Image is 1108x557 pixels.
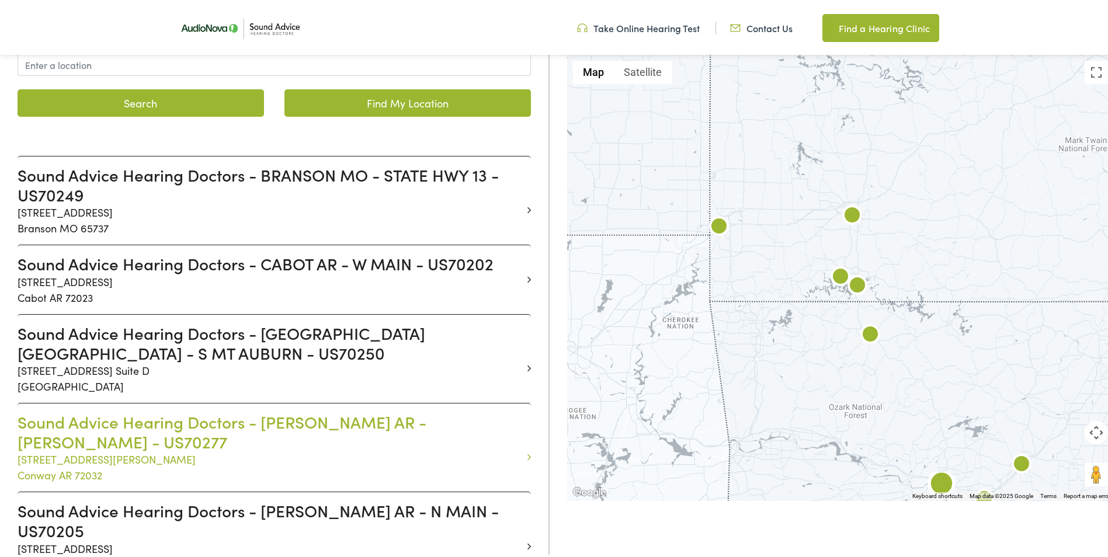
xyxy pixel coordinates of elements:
a: Sound Advice Hearing Doctors - [GEOGRAPHIC_DATA] [GEOGRAPHIC_DATA] - S MT AUBURN - US70250 [STREE... [18,321,522,392]
h3: Sound Advice Hearing Doctors - BRANSON MO - STATE HWY 13 - US70249 [18,163,522,202]
input: Enter a location [18,51,531,74]
a: Sound Advice Hearing Doctors - [PERSON_NAME] AR - [PERSON_NAME] - US70277 [STREET_ADDRESS][PERSON... [18,410,522,481]
p: [STREET_ADDRESS] Branson MO 65737 [18,202,522,234]
a: Take Online Hearing Test [577,19,700,32]
h3: Sound Advice Hearing Doctors - [PERSON_NAME] AR - [PERSON_NAME] - US70277 [18,410,522,449]
h3: Sound Advice Hearing Doctors - [GEOGRAPHIC_DATA] [GEOGRAPHIC_DATA] - S MT AUBURN - US70250 [18,321,522,360]
a: Sound Advice Hearing Doctors - CABOT AR - W MAIN - US70202 [STREET_ADDRESS]Cabot AR 72023 [18,252,522,303]
p: [STREET_ADDRESS] Suite D [GEOGRAPHIC_DATA] [18,360,522,392]
a: Sound Advice Hearing Doctors - BRANSON MO - STATE HWY 13 - US70249 [STREET_ADDRESS]Branson MO 65737 [18,163,522,234]
img: Headphone icon in a unique green color, suggesting audio-related services or features. [577,19,588,32]
h3: Sound Advice Hearing Doctors - CABOT AR - W MAIN - US70202 [18,252,522,271]
button: Search [18,87,264,114]
a: Find a Hearing Clinic [822,12,939,40]
a: Find My Location [284,87,531,114]
h3: Sound Advice Hearing Doctors - [PERSON_NAME] AR - N MAIN - US70205 [18,499,522,538]
img: Map pin icon in a unique green color, indicating location-related features or services. [822,19,833,33]
a: Contact Us [730,19,793,32]
p: [STREET_ADDRESS] Cabot AR 72023 [18,271,522,303]
img: Icon representing mail communication in a unique green color, indicative of contact or communicat... [730,19,741,32]
p: [STREET_ADDRESS][PERSON_NAME] Conway AR 72032 [18,449,522,481]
